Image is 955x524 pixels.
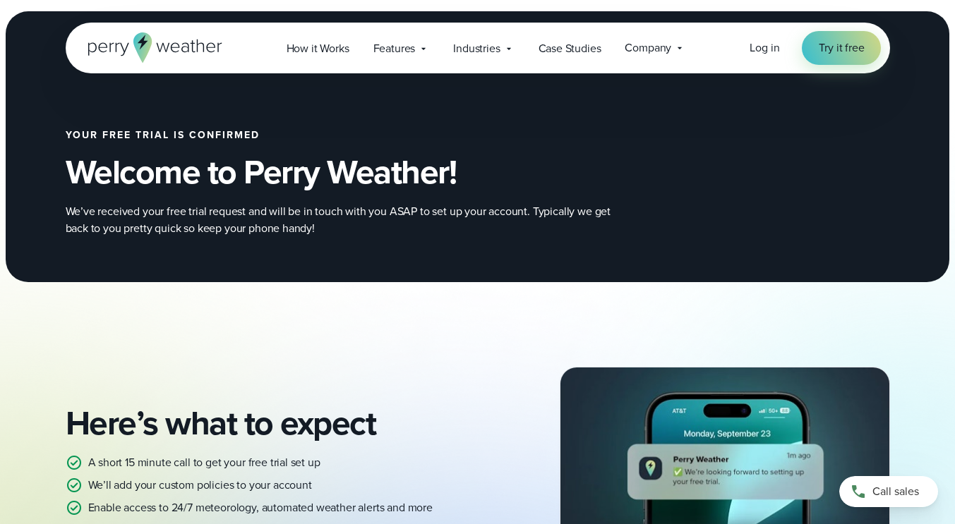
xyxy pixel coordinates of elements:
[625,39,671,56] span: Company
[539,40,601,57] span: Case Studies
[819,39,864,56] span: Try it free
[88,454,320,471] p: A short 15 minute call to get your free trial set up
[66,403,467,443] h2: Here’s what to expect
[373,40,416,57] span: Features
[839,476,938,507] a: Call sales
[453,40,500,57] span: Industries
[527,34,613,63] a: Case Studies
[750,39,779,56] a: Log in
[66,152,678,192] h2: Welcome to Perry Weather!
[287,40,349,57] span: How it Works
[872,483,919,500] span: Call sales
[66,203,630,237] p: We’ve received your free trial request and will be in touch with you ASAP to set up your account....
[88,499,433,516] p: Enable access to 24/7 meteorology, automated weather alerts and more
[275,34,361,63] a: How it Works
[66,130,678,141] h2: Your free trial is confirmed
[88,477,312,494] p: We’ll add your custom policies to your account
[802,31,881,65] a: Try it free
